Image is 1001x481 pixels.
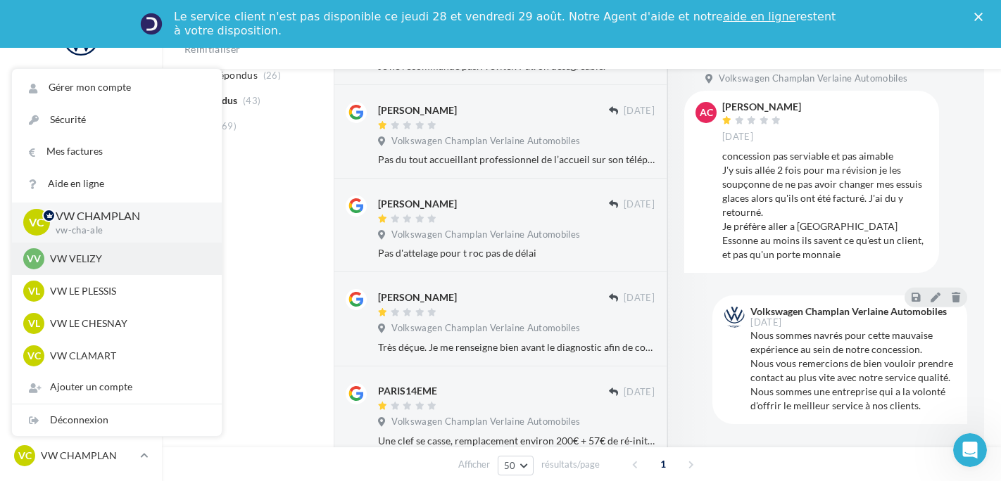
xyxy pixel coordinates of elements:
[953,433,987,467] iframe: Intercom live chat
[174,10,838,38] div: Le service client n'est pas disponible ce jeudi 28 et vendredi 29 août. Notre Agent d'aide et not...
[378,103,457,117] div: [PERSON_NAME]
[722,131,753,143] span: [DATE]
[624,292,655,304] span: [DATE]
[12,104,222,136] a: Sécurité
[652,453,674,475] span: 1
[12,371,222,403] div: Ajouter un compte
[18,449,32,463] span: VC
[541,458,600,471] span: résultats/page
[27,252,41,266] span: VV
[8,147,153,177] a: Visibilité en ligne
[12,136,222,167] a: Mes factures
[12,168,222,200] a: Aide en ligne
[974,13,988,21] div: Fermer
[8,287,153,316] a: Calendrier
[504,460,516,471] span: 50
[378,153,655,167] div: Pas du tout accueillant professionnel de l’accueil sur son téléphone. Depuis que j’ai réparer ma ...
[192,68,258,82] span: Non répondus
[28,284,40,298] span: VL
[458,458,490,471] span: Afficher
[50,284,205,298] p: VW LE PLESSIS
[700,105,713,120] span: AC
[378,384,437,398] div: PARIS14EME
[263,70,281,81] span: (26)
[50,316,205,331] p: VW LE CHESNAY
[28,316,40,331] span: VL
[12,404,222,436] div: Déconnexion
[624,386,655,399] span: [DATE]
[722,149,928,262] div: concession pas serviable et pas aimable J'y suis allée 2 fois pour ma révision je les soupçonne d...
[50,349,205,363] p: VW CLAMART
[29,214,44,231] span: VC
[378,197,457,211] div: [PERSON_NAME]
[56,208,199,224] p: VW CHAMPLAN
[750,307,947,316] div: Volkswagen Champlan Verlaine Automobiles
[8,368,153,410] a: Campagnes DataOnDemand
[624,198,655,211] span: [DATE]
[391,416,580,428] span: Volkswagen Champlan Verlaine Automobiles
[750,318,781,327] span: [DATE]
[624,105,655,117] span: [DATE]
[498,456,534,475] button: 50
[378,434,655,448] div: Une clef se casse, remplacement environ 200€ + 57€ de ré-initialisation........ comment une clef ...
[11,442,151,469] a: VC VW CHAMPLAN
[8,322,153,364] a: PLV et print personnalisable
[391,135,580,148] span: Volkswagen Champlan Verlaine Automobiles
[723,10,795,23] a: aide en ligne
[56,224,199,237] p: vw-cha-ale
[378,246,655,260] div: Pas d'attelage pour t roc pas de délai
[391,322,580,335] span: Volkswagen Champlan Verlaine Automobiles
[8,252,153,281] a: Médiathèque
[8,182,153,212] a: Campagnes
[140,13,163,35] img: Profile image for Service-Client
[391,229,580,241] span: Volkswagen Champlan Verlaine Automobiles
[179,41,246,58] button: Réinitialiser
[750,328,956,413] div: Nous sommes navrés pour cette mauvaise expérience au sein de notre concession. Nous vous remercio...
[722,102,801,112] div: [PERSON_NAME]
[41,449,134,463] p: VW CHAMPLAN
[8,111,153,141] a: Boîte de réception99+
[378,340,655,354] div: Très déçue. Je me renseigne bien avant le diagnostic afin de confirmer que celui ci est bien grat...
[27,349,41,363] span: VC
[50,252,205,266] p: VW VELIZY
[219,120,237,132] span: (69)
[719,72,907,85] span: Volkswagen Champlan Verlaine Automobiles
[12,72,222,103] a: Gérer mon compte
[8,217,153,247] a: Contacts
[378,290,457,304] div: [PERSON_NAME]
[8,76,153,105] a: Opérations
